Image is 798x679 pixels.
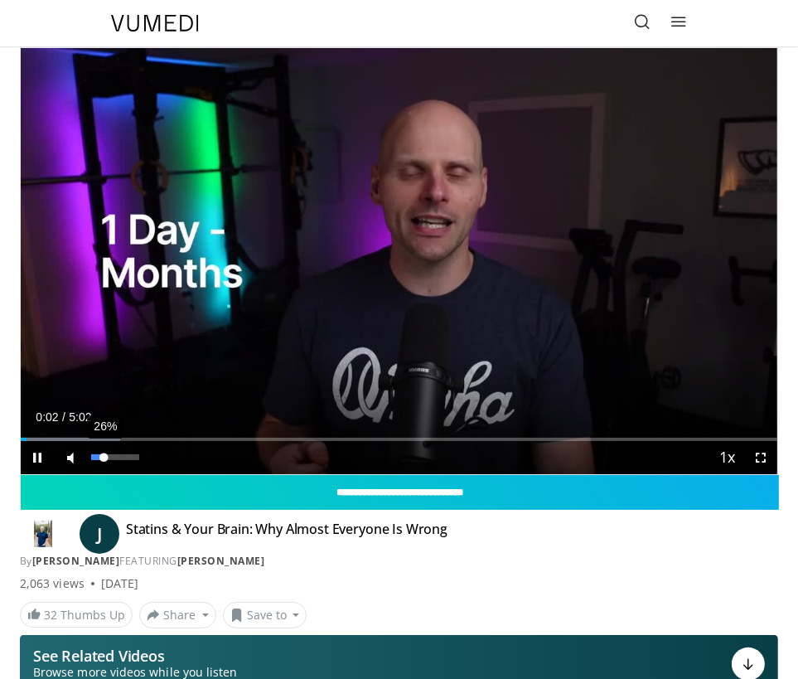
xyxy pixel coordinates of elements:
a: [PERSON_NAME] [177,554,265,568]
p: See Related Videos [33,647,237,664]
span: 2,063 views [20,575,85,592]
button: Share [139,602,216,628]
button: Mute [54,441,87,474]
a: [PERSON_NAME] [32,554,120,568]
video-js: Video Player [21,48,777,474]
div: Volume Level [91,454,138,460]
img: VuMedi Logo [111,15,199,32]
a: J [80,514,119,554]
a: 32 Thumbs Up [20,602,133,628]
div: [DATE] [101,575,138,592]
button: Pause [21,441,54,474]
img: Dr. Jordan Rennicke [20,521,66,547]
button: Playback Rate [711,441,744,474]
span: 0:02 [36,410,58,424]
span: 5:02 [69,410,91,424]
span: 32 [44,607,57,623]
span: / [62,410,65,424]
div: By FEATURING [20,554,778,569]
h4: Statins & Your Brain: Why Almost Everyone Is Wrong [126,521,447,547]
div: Progress Bar [21,438,777,441]
button: Save to [223,602,307,628]
button: Fullscreen [744,441,777,474]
